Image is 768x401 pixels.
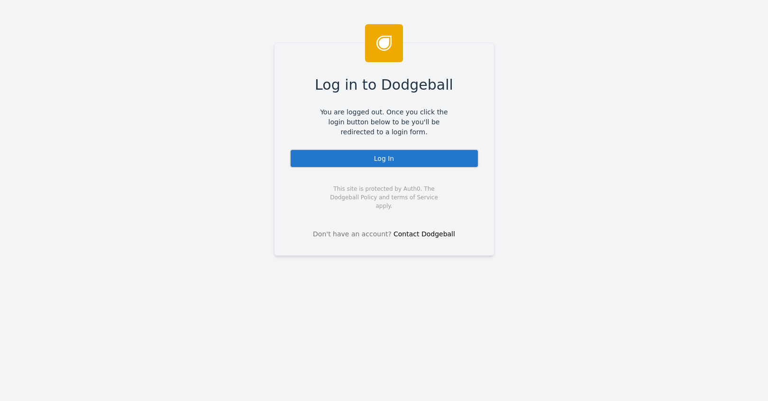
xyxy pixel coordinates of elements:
a: Contact Dodgeball [393,230,455,238]
div: Log In [290,149,479,168]
span: Don't have an account? [313,229,392,239]
span: Log in to Dodgeball [315,74,453,95]
span: This site is protected by Auth0. The Dodgeball Policy and terms of Service apply. [322,185,447,210]
span: You are logged out. Once you click the login button below to be you'll be redirected to a login f... [313,107,455,137]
